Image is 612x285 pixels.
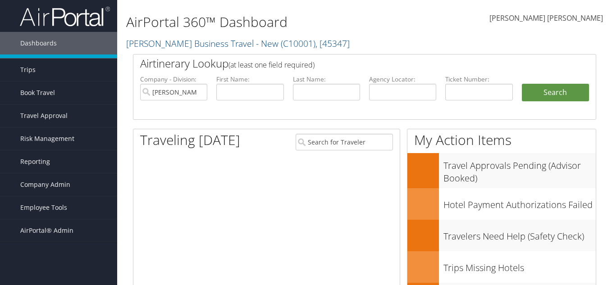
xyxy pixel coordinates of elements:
[443,226,596,243] h3: Travelers Need Help (Safety Check)
[407,251,596,283] a: Trips Missing Hotels
[445,75,512,84] label: Ticket Number:
[20,127,74,150] span: Risk Management
[407,220,596,251] a: Travelers Need Help (Safety Check)
[20,196,67,219] span: Employee Tools
[140,56,551,71] h2: Airtinerary Lookup
[20,59,36,81] span: Trips
[489,13,603,23] span: [PERSON_NAME] [PERSON_NAME]
[20,104,68,127] span: Travel Approval
[140,75,207,84] label: Company - Division:
[369,75,436,84] label: Agency Locator:
[407,131,596,149] h1: My Action Items
[20,6,110,27] img: airportal-logo.png
[489,5,603,32] a: [PERSON_NAME] [PERSON_NAME]
[522,84,589,102] button: Search
[443,257,596,274] h3: Trips Missing Hotels
[407,153,596,188] a: Travel Approvals Pending (Advisor Booked)
[20,219,73,242] span: AirPortal® Admin
[20,150,50,173] span: Reporting
[407,188,596,220] a: Hotel Payment Authorizations Failed
[443,155,596,185] h3: Travel Approvals Pending (Advisor Booked)
[216,75,283,84] label: First Name:
[228,60,315,70] span: (at least one field required)
[140,131,240,149] h1: Traveling [DATE]
[443,194,596,211] h3: Hotel Payment Authorizations Failed
[293,75,360,84] label: Last Name:
[126,13,444,32] h1: AirPortal 360™ Dashboard
[281,37,315,50] span: ( C10001 )
[126,37,350,50] a: [PERSON_NAME] Business Travel - New
[20,81,55,104] span: Book Travel
[20,173,70,196] span: Company Admin
[296,134,393,150] input: Search for Traveler
[20,32,57,54] span: Dashboards
[315,37,350,50] span: , [ 45347 ]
